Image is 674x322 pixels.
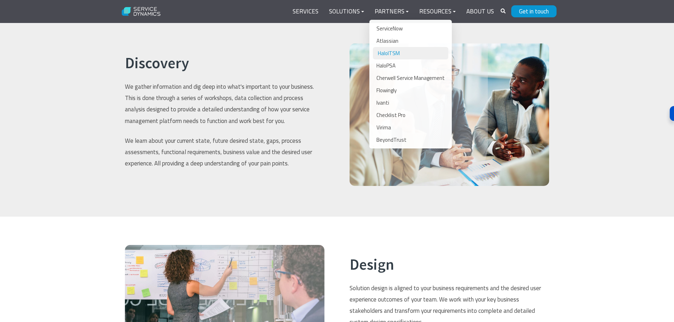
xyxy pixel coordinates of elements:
[125,81,324,127] p: We gather information and dig deep into what's important to your business. This is done through a...
[125,135,324,169] p: We learn about your current state, future desired state, gaps, process assessments, functional re...
[373,109,448,121] a: Checklist Pro
[369,3,414,20] a: Partners
[118,2,165,21] img: Service Dynamics Logo - White
[350,43,549,186] img: Professional services. IT Asset Discovery. CMDB
[125,54,324,72] h2: Discovery
[287,3,499,20] div: Navigation Menu
[373,35,448,47] a: Atlassian
[373,96,448,109] a: Ivanti
[350,256,549,274] h2: Design
[373,22,448,35] a: ServiceNow
[373,59,448,72] a: HaloPSA
[373,134,448,146] a: BeyondTrust
[414,3,461,20] a: Resources
[324,3,369,20] a: Solutions
[511,5,557,17] a: Get in touch
[373,72,448,84] a: Cherwell Service Management
[287,3,324,20] a: Services
[373,84,448,96] a: Flowingly
[373,47,448,59] a: HaloITSM
[373,121,448,134] a: Virima
[461,3,499,20] a: About Us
